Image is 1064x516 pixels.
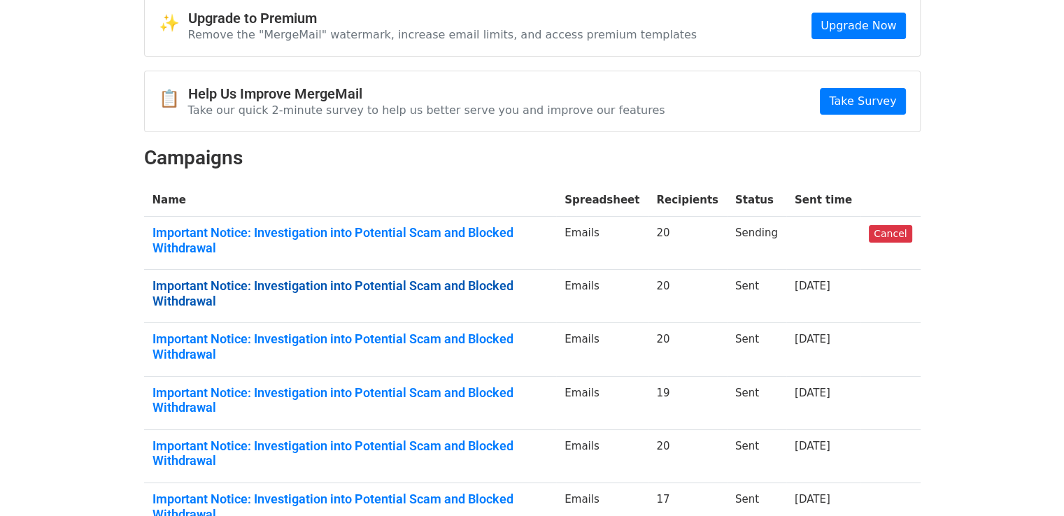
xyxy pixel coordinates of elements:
td: 20 [648,323,727,376]
th: Status [727,184,786,217]
td: Emails [556,270,648,323]
td: Emails [556,376,648,429]
iframe: Chat Widget [994,449,1064,516]
a: [DATE] [795,440,830,452]
h2: Campaigns [144,146,921,170]
a: Important Notice: Investigation into Potential Scam and Blocked Withdrawal [152,278,548,308]
span: ✨ [159,13,188,34]
span: 📋 [159,89,188,109]
a: Important Notice: Investigation into Potential Scam and Blocked Withdrawal [152,438,548,468]
p: Take our quick 2-minute survey to help us better serve you and improve our features [188,103,665,117]
a: Important Notice: Investigation into Potential Scam and Blocked Withdrawal [152,385,548,415]
a: [DATE] [795,333,830,345]
h4: Upgrade to Premium [188,10,697,27]
td: Sent [727,323,786,376]
th: Spreadsheet [556,184,648,217]
td: 20 [648,270,727,323]
a: [DATE] [795,493,830,506]
td: Sending [727,217,786,270]
td: Emails [556,429,648,482]
h4: Help Us Improve MergeMail [188,85,665,102]
td: 20 [648,429,727,482]
td: Emails [556,323,648,376]
a: [DATE] [795,280,830,292]
th: Sent time [786,184,860,217]
th: Recipients [648,184,727,217]
td: Sent [727,270,786,323]
a: Important Notice: Investigation into Potential Scam and Blocked Withdrawal [152,331,548,361]
td: Sent [727,376,786,429]
a: [DATE] [795,387,830,399]
th: Name [144,184,557,217]
a: Upgrade Now [811,13,905,39]
a: Take Survey [820,88,905,115]
td: Sent [727,429,786,482]
a: Cancel [869,225,912,243]
td: 20 [648,217,727,270]
td: Emails [556,217,648,270]
a: Important Notice: Investigation into Potential Scam and Blocked Withdrawal [152,225,548,255]
td: 19 [648,376,727,429]
p: Remove the "MergeMail" watermark, increase email limits, and access premium templates [188,27,697,42]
